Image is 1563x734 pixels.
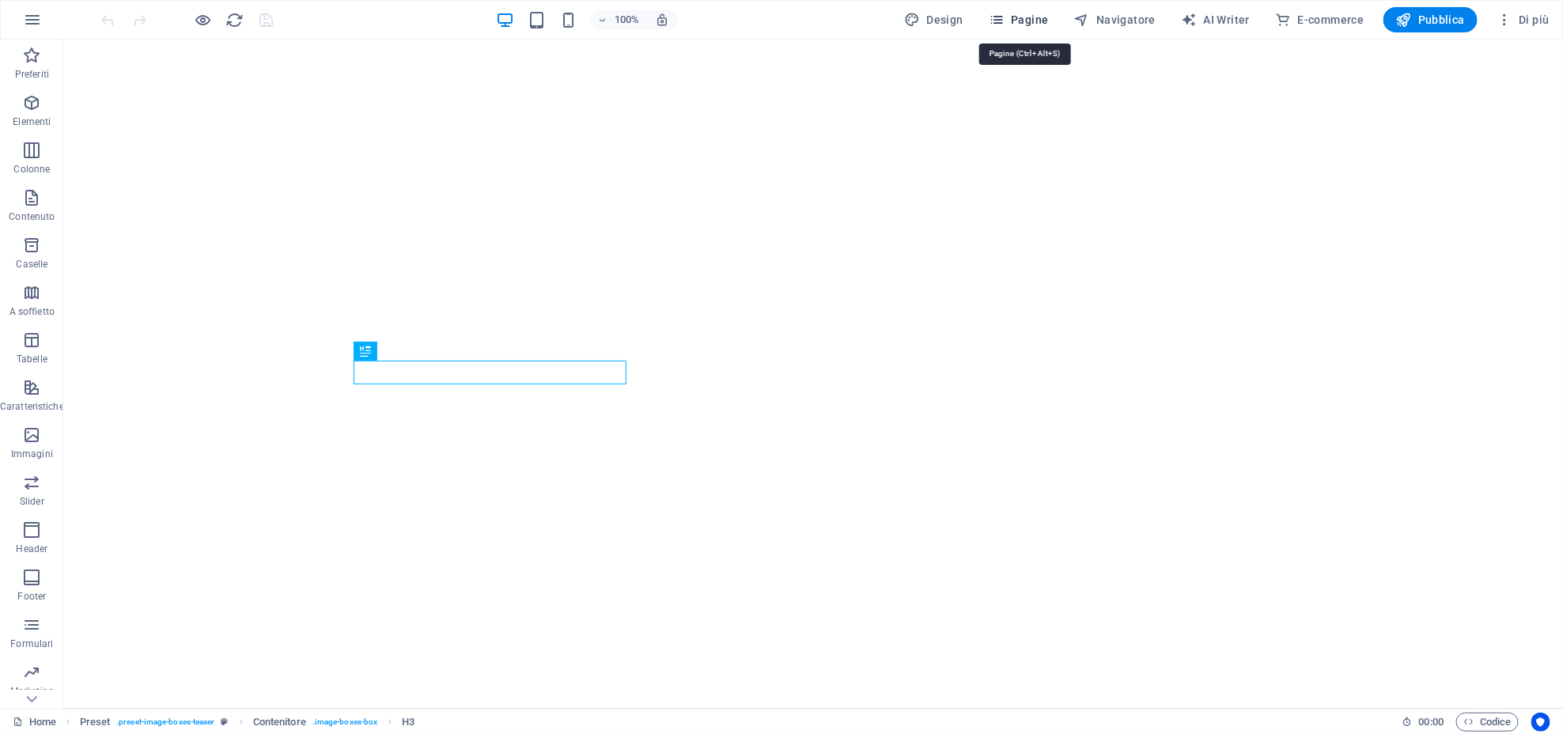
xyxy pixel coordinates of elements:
span: Pagine [989,12,1049,28]
span: Di più [1497,12,1550,28]
button: Navigatore [1068,7,1162,32]
span: Navigatore [1074,12,1156,28]
button: reload [225,10,244,29]
button: AI Writer [1175,7,1256,32]
button: Clicca qui per lasciare la modalità di anteprima e continuare la modifica [194,10,213,29]
i: Quando ridimensioni, regola automaticamente il livello di zoom in modo che corrisponda al disposi... [656,13,670,27]
p: Marketing [10,685,54,698]
button: Design [898,7,970,32]
nav: breadcrumb [80,713,415,732]
span: Fai clic per selezionare. Doppio clic per modificare [402,713,414,732]
span: Fai clic per selezionare. Doppio clic per modificare [80,713,111,732]
span: Design [904,12,963,28]
p: Caselle [16,258,47,271]
h6: Tempo sessione [1402,713,1444,732]
p: Slider [20,495,44,508]
button: Pagine [982,7,1055,32]
button: Pubblica [1383,7,1478,32]
p: A soffietto [9,305,55,318]
p: Formulari [10,638,53,650]
p: Colonne [13,163,50,176]
p: Elementi [13,115,51,128]
p: Contenuto [9,210,55,223]
button: Codice [1456,713,1519,732]
a: Fai clic per annullare la selezione. Doppio clic per aprire le pagine [13,713,56,732]
button: 100% [591,10,647,29]
p: Header [17,543,48,555]
span: . preset-image-boxes-teaser [116,713,214,732]
button: Usercentrics [1531,713,1550,732]
button: E-commerce [1269,7,1370,32]
h6: 100% [615,10,640,29]
span: Codice [1463,713,1512,732]
span: Fai clic per selezionare. Doppio clic per modificare [253,713,306,732]
p: Immagini [11,448,53,460]
p: Preferiti [15,68,49,81]
div: Design (Ctrl+Alt+Y) [898,7,970,32]
p: Footer [18,590,47,603]
span: AI Writer [1181,12,1250,28]
span: 00 00 [1419,713,1444,732]
button: Di più [1490,7,1556,32]
p: Tabelle [17,353,47,365]
span: : [1430,716,1432,728]
span: E-commerce [1275,12,1364,28]
i: Questo elemento è un preset personalizzabile [221,717,229,726]
i: Ricarica la pagina [226,11,244,29]
span: . image-boxes-box [312,713,378,732]
span: Pubblica [1396,12,1466,28]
